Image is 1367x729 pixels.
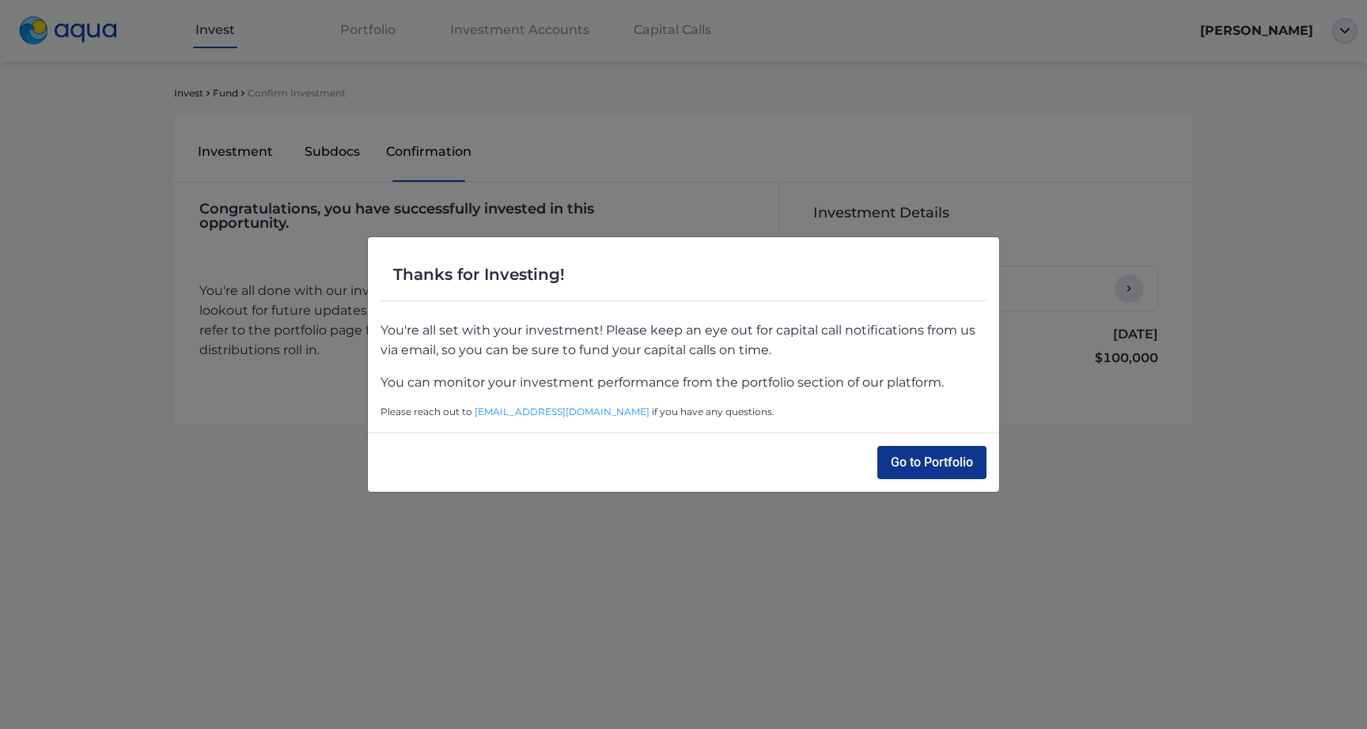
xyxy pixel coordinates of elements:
[381,320,986,360] p: You're all set with your investment! Please keep an eye out for capital call notifications from u...
[381,405,986,420] span: Please reach out to if you have any questions.
[393,263,565,287] span: Thanks for Investing!
[475,406,649,417] a: [EMAIL_ADDRESS][DOMAIN_NAME]
[381,372,986,392] p: You can monitor your investment performance from the portfolio section of our platform.
[877,446,986,479] button: Go to Portfolio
